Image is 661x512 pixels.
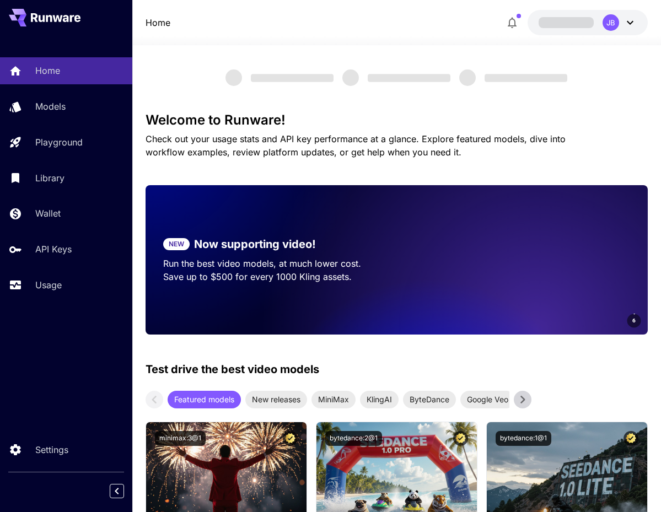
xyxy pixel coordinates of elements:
[624,431,638,446] button: Certified Model – Vetted for best performance and includes a commercial license.
[110,484,124,498] button: Collapse sidebar
[146,112,648,128] h3: Welcome to Runware!
[632,316,636,325] span: 6
[163,270,379,283] p: Save up to $500 for every 1000 Kling assets.
[460,391,515,408] div: Google Veo
[168,394,241,405] span: Featured models
[146,361,319,378] p: Test drive the best video models
[403,394,456,405] span: ByteDance
[168,391,241,408] div: Featured models
[360,394,399,405] span: KlingAI
[35,242,72,256] p: API Keys
[528,10,648,35] button: JB
[146,133,566,158] span: Check out your usage stats and API key performance at a glance. Explore featured models, dive int...
[35,207,61,220] p: Wallet
[245,391,307,408] div: New releases
[453,431,468,446] button: Certified Model – Vetted for best performance and includes a commercial license.
[35,171,65,185] p: Library
[460,394,515,405] span: Google Veo
[496,431,551,446] button: bytedance:1@1
[360,391,399,408] div: KlingAI
[245,394,307,405] span: New releases
[169,239,184,249] p: NEW
[35,64,60,77] p: Home
[146,16,170,29] nav: breadcrumb
[325,431,382,446] button: bytedance:2@1
[283,431,298,446] button: Certified Model – Vetted for best performance and includes a commercial license.
[311,391,356,408] div: MiniMax
[118,481,132,501] div: Collapse sidebar
[403,391,456,408] div: ByteDance
[35,278,62,292] p: Usage
[35,100,66,113] p: Models
[35,136,83,149] p: Playground
[155,431,206,446] button: minimax:3@1
[194,236,316,252] p: Now supporting video!
[146,16,170,29] a: Home
[35,443,68,456] p: Settings
[603,14,619,31] div: JB
[163,257,379,270] p: Run the best video models, at much lower cost.
[311,394,356,405] span: MiniMax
